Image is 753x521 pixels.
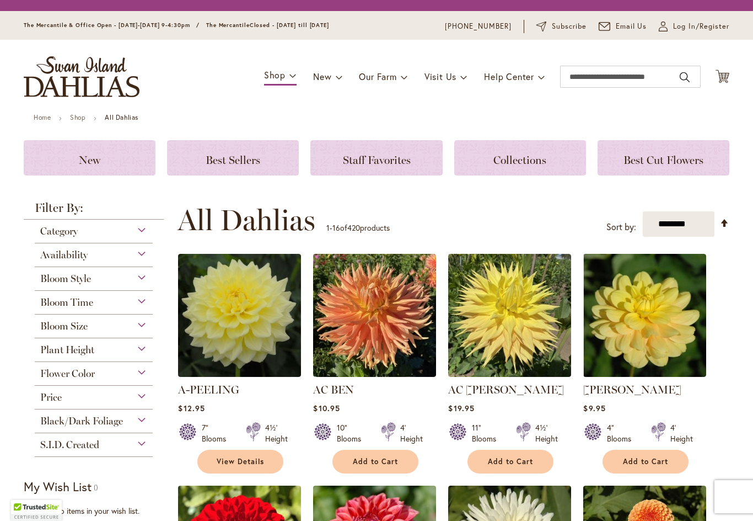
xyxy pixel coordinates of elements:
[24,140,155,176] a: New
[178,369,301,379] a: A-Peeling
[606,217,636,237] label: Sort by:
[659,21,729,32] a: Log In/Register
[454,140,586,176] a: Collections
[467,450,553,474] button: Add to Cart
[448,403,474,413] span: $19.95
[326,222,330,233] span: 1
[24,56,139,97] a: store logo
[445,21,512,32] a: [PHONE_NUMBER]
[448,254,571,377] img: AC Jeri
[24,479,92,495] strong: My Wish List
[607,422,638,444] div: 4" Blooms
[332,222,340,233] span: 16
[167,140,299,176] a: Best Sellers
[197,450,283,474] a: View Details
[337,422,368,444] div: 10" Blooms
[178,204,315,237] span: All Dahlias
[536,21,587,32] a: Subscribe
[552,21,587,32] span: Subscribe
[670,422,693,444] div: 4' Height
[34,113,51,121] a: Home
[264,69,286,81] span: Shop
[313,254,436,377] img: AC BEN
[472,422,503,444] div: 11" Blooms
[40,273,91,285] span: Bloom Style
[70,113,85,121] a: Shop
[484,71,534,82] span: Help Center
[424,71,456,82] span: Visit Us
[400,422,423,444] div: 4' Height
[488,457,533,466] span: Add to Cart
[623,153,703,167] span: Best Cut Flowers
[206,153,260,167] span: Best Sellers
[24,22,250,29] span: The Mercantile & Office Open - [DATE]-[DATE] 9-4:30pm / The Mercantile
[583,403,605,413] span: $9.95
[310,140,442,176] a: Staff Favorites
[343,153,411,167] span: Staff Favorites
[40,368,95,380] span: Flower Color
[178,403,205,413] span: $12.95
[448,383,564,396] a: AC [PERSON_NAME]
[313,71,331,82] span: New
[24,202,164,220] strong: Filter By:
[583,254,706,377] img: AHOY MATEY
[332,450,418,474] button: Add to Cart
[40,225,78,237] span: Category
[40,439,99,451] span: S.I.D. Created
[8,482,39,513] iframe: Launch Accessibility Center
[313,383,354,396] a: AC BEN
[40,320,88,332] span: Bloom Size
[599,21,647,32] a: Email Us
[178,383,239,396] a: A-PEELING
[217,457,264,466] span: View Details
[535,422,558,444] div: 4½' Height
[40,344,94,356] span: Plant Height
[347,222,360,233] span: 420
[40,415,123,427] span: Black/Dark Foliage
[598,140,729,176] a: Best Cut Flowers
[265,422,288,444] div: 4½' Height
[326,219,390,237] p: - of products
[202,422,233,444] div: 7" Blooms
[359,71,396,82] span: Our Farm
[24,506,171,517] div: You have no items in your wish list.
[493,153,546,167] span: Collections
[178,254,301,377] img: A-Peeling
[616,21,647,32] span: Email Us
[583,383,681,396] a: [PERSON_NAME]
[583,369,706,379] a: AHOY MATEY
[313,369,436,379] a: AC BEN
[40,249,88,261] span: Availability
[105,113,138,121] strong: All Dahlias
[448,369,571,379] a: AC Jeri
[673,21,729,32] span: Log In/Register
[603,450,689,474] button: Add to Cart
[40,391,62,403] span: Price
[680,68,690,86] button: Search
[250,22,329,29] span: Closed - [DATE] till [DATE]
[353,457,398,466] span: Add to Cart
[40,296,93,309] span: Bloom Time
[313,403,340,413] span: $10.95
[79,153,100,167] span: New
[623,457,668,466] span: Add to Cart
